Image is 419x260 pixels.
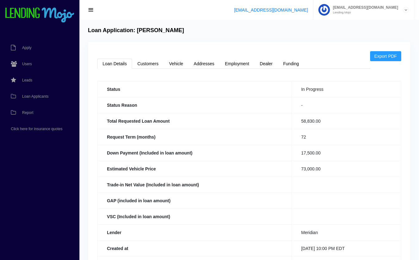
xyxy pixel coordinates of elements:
[220,59,255,69] a: Employment
[318,4,330,16] img: Profile image
[292,97,401,113] td: -
[330,11,398,14] small: Lending Mojo
[98,81,292,97] th: Status
[22,46,31,50] span: Apply
[22,62,32,66] span: Users
[98,161,292,177] th: Estimated Vehicle Price
[98,97,292,113] th: Status Reason
[132,59,164,69] a: Customers
[88,27,184,34] h4: Loan Application: [PERSON_NAME]
[292,129,401,145] td: 72
[98,224,292,240] th: Lender
[98,208,292,224] th: VSC (Included in loan amount)
[278,59,304,69] a: Funding
[292,145,401,161] td: 17,500.00
[370,51,401,61] a: Export PDF
[98,113,292,129] th: Total Requested Loan Amount
[98,240,292,256] th: Created at
[292,81,401,97] td: In Progress
[22,78,32,82] span: Leads
[234,7,308,12] a: [EMAIL_ADDRESS][DOMAIN_NAME]
[22,95,49,98] span: Loan Applicants
[22,111,33,115] span: Report
[164,59,188,69] a: Vehicle
[292,161,401,177] td: 73,000.00
[97,59,132,69] a: Loan Details
[188,59,220,69] a: Addresses
[255,59,278,69] a: Dealer
[98,177,292,193] th: Trade-in Net Value (Included in loan amount)
[98,145,292,161] th: Down Payment (Included in loan amount)
[292,240,401,256] td: [DATE] 10:00 PM EDT
[5,7,75,23] img: logo-small.png
[98,193,292,208] th: GAP (included in loan amount)
[330,6,398,9] span: [EMAIL_ADDRESS][DOMAIN_NAME]
[292,224,401,240] td: Meridian
[98,129,292,145] th: Request Term (months)
[11,127,62,131] span: Click here for insurance quotes
[292,113,401,129] td: 58,830.00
